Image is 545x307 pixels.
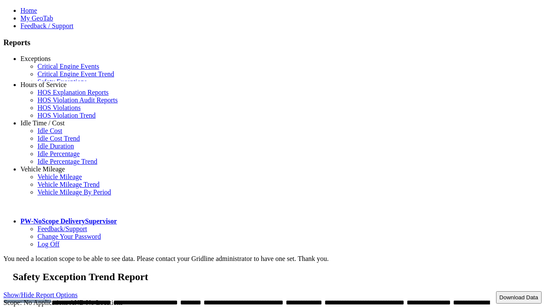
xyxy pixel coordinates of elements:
a: Show/Hide Report Options [3,289,77,301]
a: Vehicle Mileage By Period [37,188,111,196]
a: Vehicle Mileage [37,173,82,180]
a: Idle Cost Trend [37,135,80,142]
a: HOS Violations [37,104,80,111]
a: Vehicle Mileage Trend [37,181,100,188]
a: Home [20,7,37,14]
h2: Safety Exception Trend Report [13,271,542,283]
a: Idle Percentage [37,150,80,157]
a: HOS Violation Audit Reports [37,96,118,104]
a: My GeoTab [20,14,53,22]
a: Change Your Password [37,233,101,240]
a: Critical Engine Event Trend [37,70,114,78]
div: You need a location scope to be able to see data. Please contact your Gridline administrator to h... [3,255,542,263]
a: Idle Percentage Trend [37,158,97,165]
button: Download Data [496,291,542,304]
a: Safety Exceptions [37,78,87,85]
a: HOS Explanation Reports [37,89,109,96]
a: Hours of Service [20,81,66,88]
h3: Reports [3,38,542,47]
a: Feedback / Support [20,22,73,29]
a: Log Off [37,240,60,248]
a: PW-NoScope DeliverySupervisor [20,217,117,225]
a: Critical Engine Events [37,63,99,70]
a: Idle Duration [37,142,74,150]
a: Feedback/Support [37,225,87,232]
span: Scope: No Applications AND No Locations [3,299,123,306]
a: Idle Time / Cost [20,119,65,127]
a: HOS Violation Trend [37,112,96,119]
a: Exceptions [20,55,51,62]
a: Idle Cost [37,127,62,134]
a: Vehicle Mileage [20,165,65,173]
